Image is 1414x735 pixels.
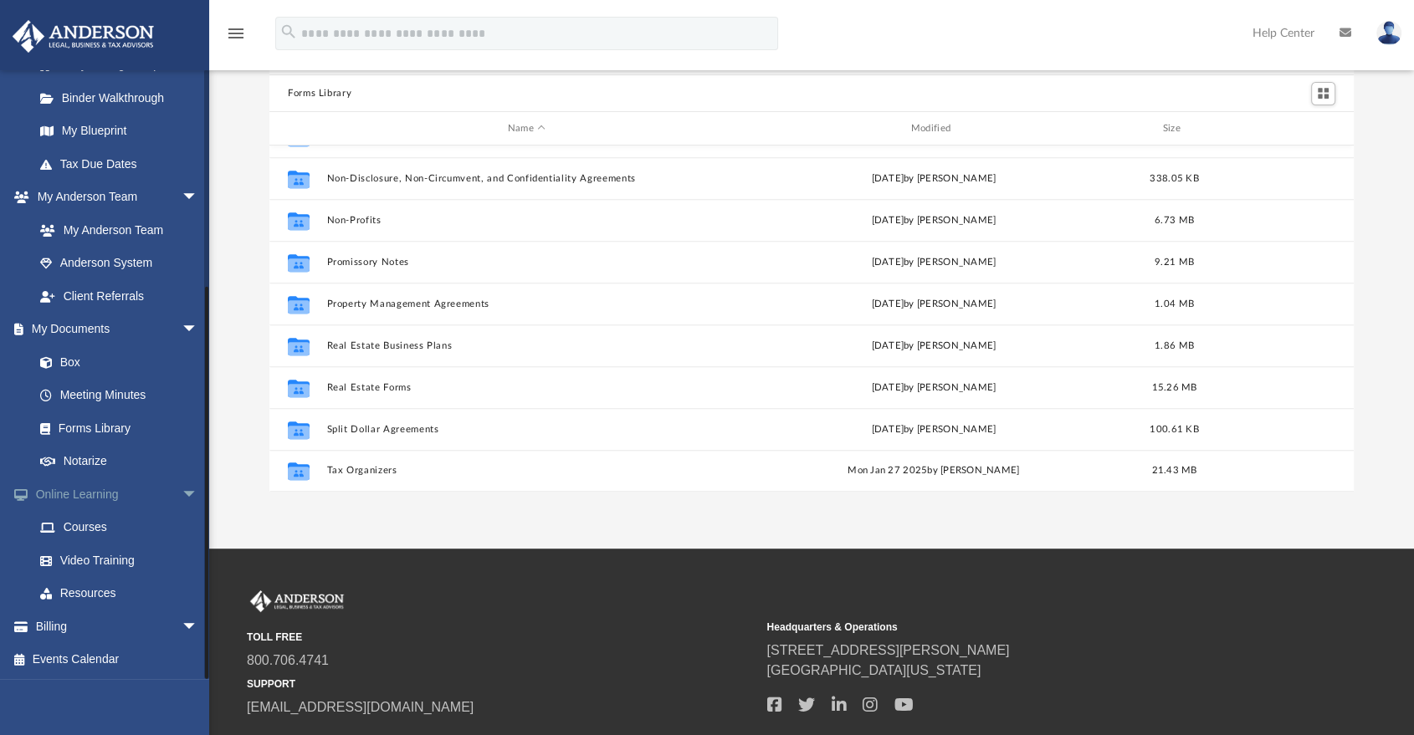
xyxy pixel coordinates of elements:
a: Anderson System [23,247,215,280]
div: id [277,121,319,136]
a: Courses [23,511,223,544]
button: Split Dollar Agreements [327,424,727,435]
a: Events Calendar [12,643,223,676]
i: menu [226,23,246,43]
span: 21.43 MB [1151,466,1196,475]
a: menu [226,32,246,43]
small: Headquarters & Operations [767,620,1276,635]
i: search [279,23,298,41]
button: Forms Library [288,86,351,101]
div: grid [269,145,1354,492]
button: Non-Disclosure, Non-Circumvent, and Confidentiality Agreements [327,173,727,184]
button: Property Management Agreements [327,299,727,309]
img: Anderson Advisors Platinum Portal [247,590,347,612]
div: Mon Jan 27 2025 by [PERSON_NAME] [734,463,1134,478]
img: User Pic [1376,21,1401,45]
small: TOLL FREE [247,630,756,645]
button: Real Estate Business Plans [327,340,727,351]
span: 15.26 MB [1151,383,1196,392]
div: [DATE] by [PERSON_NAME] [734,213,1134,228]
div: Name [326,121,726,136]
a: Online Learningarrow_drop_down [12,477,223,511]
a: Forms Library [23,411,207,445]
div: [DATE] by [PERSON_NAME] [734,171,1134,186]
span: arrow_drop_down [182,477,215,512]
a: Client Referrals [23,279,215,313]
a: Binder Walkthrough [23,81,223,115]
span: 9.21 MB [1155,258,1194,267]
a: My Anderson Team [23,213,207,247]
a: Billingarrow_drop_down [12,610,223,643]
div: [DATE] by [PERSON_NAME] [734,339,1134,354]
button: Switch to Grid View [1311,82,1336,105]
span: arrow_drop_down [182,610,215,644]
a: Tax Due Dates [23,147,223,181]
button: Non-Profits [327,215,727,226]
button: Tax Organizers [327,466,727,477]
a: [STREET_ADDRESS][PERSON_NAME] [767,643,1010,657]
span: 1.86 MB [1155,341,1194,350]
div: [DATE] by [PERSON_NAME] [734,422,1134,437]
span: 6.73 MB [1155,216,1194,225]
img: Anderson Advisors Platinum Portal [8,20,159,53]
a: My Blueprint [23,115,215,148]
button: Real Estate Forms [327,382,727,393]
a: My Anderson Teamarrow_drop_down [12,181,215,214]
a: [GEOGRAPHIC_DATA][US_STATE] [767,663,981,677]
button: Promissory Notes [327,257,727,268]
span: arrow_drop_down [182,313,215,347]
a: Resources [23,577,223,610]
span: 100.61 KB [1150,425,1198,434]
div: Size [1141,121,1208,136]
span: 1.04 MB [1155,299,1194,309]
small: SUPPORT [247,676,756,692]
div: [DATE] by [PERSON_NAME] [734,380,1134,396]
span: arrow_drop_down [182,181,215,215]
a: [EMAIL_ADDRESS][DOMAIN_NAME] [247,700,474,714]
a: Notarize [23,445,215,478]
div: [DATE] by [PERSON_NAME] [734,255,1134,270]
div: Modified [734,121,1134,136]
a: Video Training [23,544,215,577]
span: 338.05 KB [1150,174,1198,183]
a: My Documentsarrow_drop_down [12,313,215,346]
a: Meeting Minutes [23,379,215,412]
a: Box [23,345,207,379]
a: 800.706.4741 [247,653,329,667]
div: [DATE] by [PERSON_NAME] [734,297,1134,312]
div: id [1215,121,1332,136]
